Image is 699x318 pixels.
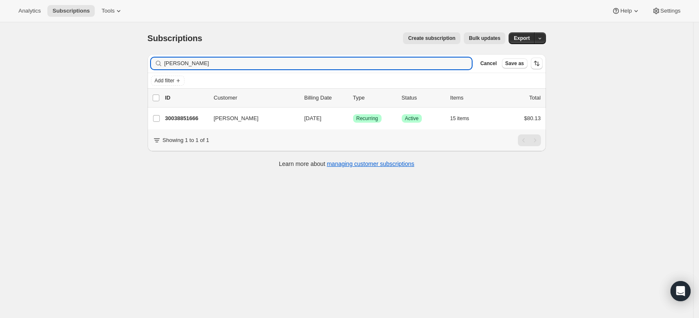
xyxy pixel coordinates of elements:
[509,32,535,44] button: Export
[13,5,46,17] button: Analytics
[469,35,500,42] span: Bulk updates
[164,58,472,69] input: Filter subscribers
[450,113,478,124] button: 15 items
[304,115,322,121] span: [DATE]
[327,160,414,167] a: managing customer subscriptions
[529,94,540,102] p: Total
[450,94,492,102] div: Items
[279,160,414,168] p: Learn more about
[209,112,293,125] button: [PERSON_NAME]
[480,60,496,67] span: Cancel
[405,115,419,122] span: Active
[304,94,346,102] p: Billing Date
[505,60,524,67] span: Save as
[408,35,455,42] span: Create subscription
[450,115,469,122] span: 15 items
[518,134,541,146] nav: Pagination
[464,32,505,44] button: Bulk updates
[165,94,207,102] p: ID
[214,114,259,123] span: [PERSON_NAME]
[531,58,543,69] button: Sort the results
[52,8,90,14] span: Subscriptions
[18,8,41,14] span: Analytics
[403,32,460,44] button: Create subscription
[165,114,207,123] p: 30038851666
[47,5,95,17] button: Subscriptions
[214,94,298,102] p: Customer
[670,281,691,301] div: Open Intercom Messenger
[165,113,541,124] div: 30038851666[PERSON_NAME][DATE]SuccessRecurringSuccessActive15 items$80.13
[514,35,530,42] span: Export
[148,34,203,43] span: Subscriptions
[524,115,541,121] span: $80.13
[477,58,500,68] button: Cancel
[353,94,395,102] div: Type
[151,76,184,86] button: Add filter
[620,8,631,14] span: Help
[647,5,686,17] button: Settings
[101,8,114,14] span: Tools
[660,8,681,14] span: Settings
[356,115,378,122] span: Recurring
[96,5,128,17] button: Tools
[165,94,541,102] div: IDCustomerBilling DateTypeStatusItemsTotal
[163,136,209,145] p: Showing 1 to 1 of 1
[502,58,527,68] button: Save as
[402,94,444,102] p: Status
[155,77,174,84] span: Add filter
[607,5,645,17] button: Help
